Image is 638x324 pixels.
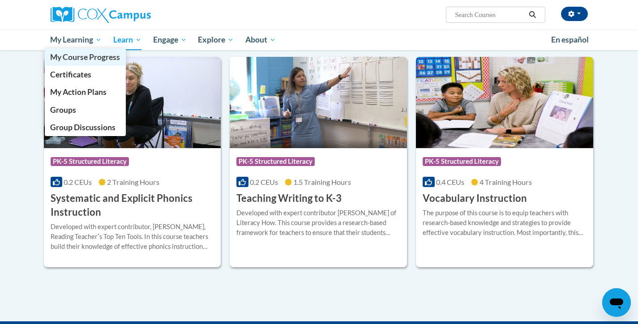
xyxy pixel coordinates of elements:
img: Course Logo [416,57,593,148]
span: En español [551,35,589,44]
span: PK-5 Structured Literacy [51,157,129,166]
span: My Learning [50,34,102,45]
a: My Learning [45,30,108,50]
span: About [245,34,276,45]
button: Search [526,9,539,20]
a: Learn [107,30,147,50]
span: PK-5 Structured Literacy [423,157,501,166]
a: Explore [192,30,240,50]
h3: Systematic and Explicit Phonics Instruction [51,192,214,219]
a: Engage [147,30,193,50]
div: Developed with expert contributor, [PERSON_NAME], Reading Teacherʹs Top Ten Tools. In this course... [51,222,214,252]
a: En español [545,30,595,49]
img: Course Logo [230,57,407,148]
button: Account Settings [561,7,588,21]
span: 4 Training Hours [480,178,532,186]
span: My Course Progress [50,52,120,62]
a: Course LogoPK-5 Structured Literacy0.2 CEUs1.5 Training Hours Teaching Writing to K-3Developed wi... [230,57,407,267]
div: Main menu [37,30,601,50]
a: My Action Plans [45,83,126,101]
img: Course Logo [44,57,221,148]
span: 2 Training Hours [107,178,159,186]
span: Explore [198,34,234,45]
a: Course LogoPK-5 Structured Literacy0.2 CEUs2 Training Hours Systematic and Explicit Phonics Instr... [44,57,221,267]
span: Groups [50,105,76,115]
div: Developed with expert contributor [PERSON_NAME] of Literacy How. This course provides a research-... [236,208,400,238]
span: My Action Plans [50,87,107,97]
a: My Course Progress [45,48,126,66]
iframe: Button to launch messaging window [602,288,631,317]
img: Cox Campus [51,7,151,23]
span: 0.2 CEUs [64,178,92,186]
span: Certificates [50,70,91,79]
span: Engage [153,34,187,45]
a: Group Discussions [45,119,126,136]
input: Search Courses [454,9,526,20]
a: Cox Campus [51,7,221,23]
h3: Teaching Writing to K-3 [236,192,342,205]
span: PK-5 Structured Literacy [236,157,315,166]
div: The purpose of this course is to equip teachers with research-based knowledge and strategies to p... [423,208,587,238]
span: Group Discussions [50,123,116,132]
span: 0.2 CEUs [250,178,278,186]
a: About [240,30,282,50]
span: Learn [113,34,141,45]
a: Course LogoPK-5 Structured Literacy0.4 CEUs4 Training Hours Vocabulary InstructionThe purpose of ... [416,57,593,267]
a: Certificates [45,66,126,83]
h3: Vocabulary Instruction [423,192,527,205]
span: 0.4 CEUs [436,178,464,186]
span: 1.5 Training Hours [293,178,351,186]
a: Groups [45,101,126,119]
